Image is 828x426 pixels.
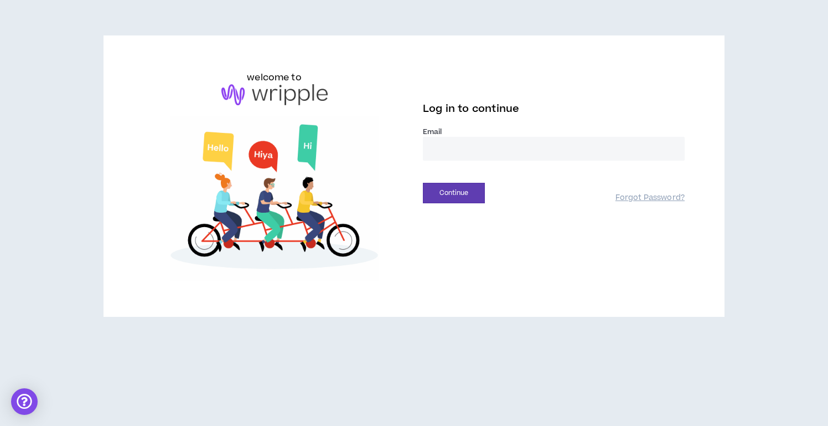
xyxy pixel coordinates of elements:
div: Open Intercom Messenger [11,388,38,415]
label: Email [423,127,685,137]
a: Forgot Password? [615,193,685,203]
span: Log in to continue [423,102,519,116]
button: Continue [423,183,485,203]
img: logo-brand.png [221,84,328,105]
h6: welcome to [247,71,302,84]
img: Welcome to Wripple [143,116,405,281]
